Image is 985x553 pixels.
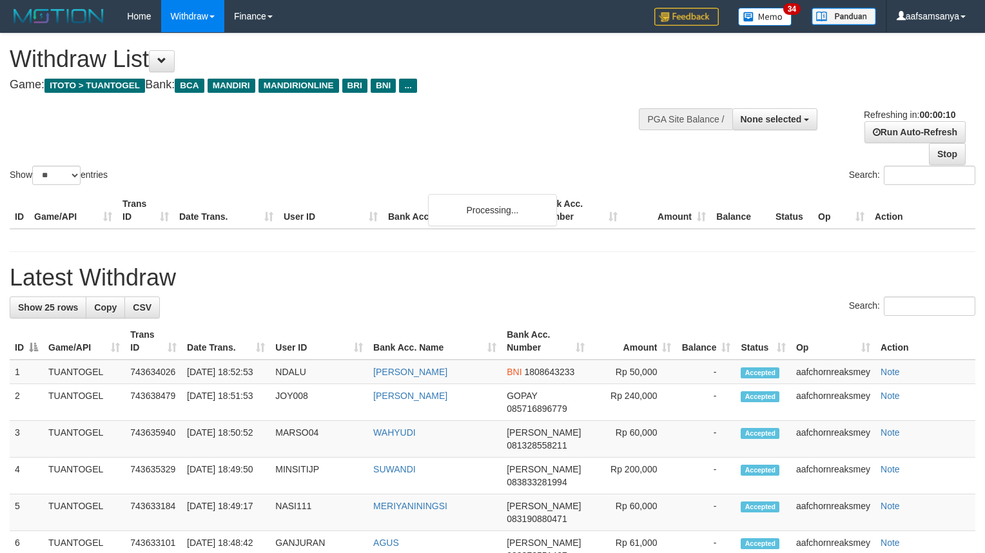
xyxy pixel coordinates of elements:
[10,79,644,92] h4: Game: Bank:
[124,296,160,318] a: CSV
[590,323,677,360] th: Amount: activate to sort column ascending
[43,384,125,421] td: TUANTOGEL
[373,538,399,548] a: AGUS
[270,360,368,384] td: NDALU
[849,166,975,185] label: Search:
[654,8,719,26] img: Feedback.jpg
[373,427,416,438] a: WAHYUDI
[86,296,125,318] a: Copy
[18,302,78,313] span: Show 25 rows
[738,8,792,26] img: Button%20Memo.svg
[43,323,125,360] th: Game/API: activate to sort column ascending
[590,494,677,531] td: Rp 60,000
[881,538,900,548] a: Note
[182,421,270,458] td: [DATE] 18:50:52
[875,323,975,360] th: Action
[125,458,182,494] td: 743635329
[94,302,117,313] span: Copy
[732,108,818,130] button: None selected
[10,296,86,318] a: Show 25 rows
[507,501,581,511] span: [PERSON_NAME]
[929,143,966,165] a: Stop
[791,421,875,458] td: aafchornreaksmey
[813,192,870,229] th: Op
[373,391,447,401] a: [PERSON_NAME]
[590,360,677,384] td: Rp 50,000
[741,367,779,378] span: Accepted
[590,384,677,421] td: Rp 240,000
[919,110,955,120] strong: 00:00:10
[373,464,416,474] a: SUWANDI
[125,323,182,360] th: Trans ID: activate to sort column ascending
[590,458,677,494] td: Rp 200,000
[791,458,875,494] td: aafchornreaksmey
[399,79,416,93] span: ...
[10,192,29,229] th: ID
[125,384,182,421] td: 743638479
[507,367,522,377] span: BNI
[881,367,900,377] a: Note
[10,323,43,360] th: ID: activate to sort column descending
[711,192,770,229] th: Balance
[881,501,900,511] a: Note
[676,360,736,384] td: -
[43,458,125,494] td: TUANTOGEL
[502,323,589,360] th: Bank Acc. Number: activate to sort column ascending
[849,296,975,316] label: Search:
[182,458,270,494] td: [DATE] 18:49:50
[368,323,502,360] th: Bank Acc. Name: activate to sort column ascending
[736,323,790,360] th: Status: activate to sort column ascending
[741,391,779,402] span: Accepted
[208,79,255,93] span: MANDIRI
[791,384,875,421] td: aafchornreaksmey
[371,79,396,93] span: BNI
[182,323,270,360] th: Date Trans.: activate to sort column ascending
[507,538,581,548] span: [PERSON_NAME]
[43,494,125,531] td: TUANTOGEL
[10,265,975,291] h1: Latest Withdraw
[43,421,125,458] td: TUANTOGEL
[741,465,779,476] span: Accepted
[270,494,368,531] td: NASI111
[881,427,900,438] a: Note
[590,421,677,458] td: Rp 60,000
[676,458,736,494] td: -
[125,494,182,531] td: 743633184
[373,367,447,377] a: [PERSON_NAME]
[182,360,270,384] td: [DATE] 18:52:53
[741,114,802,124] span: None selected
[676,384,736,421] td: -
[125,360,182,384] td: 743634026
[676,494,736,531] td: -
[182,384,270,421] td: [DATE] 18:51:53
[812,8,876,25] img: panduan.png
[884,296,975,316] input: Search:
[270,384,368,421] td: JOY008
[174,192,278,229] th: Date Trans.
[175,79,204,93] span: BCA
[507,427,581,438] span: [PERSON_NAME]
[270,323,368,360] th: User ID: activate to sort column ascending
[29,192,117,229] th: Game/API
[623,192,711,229] th: Amount
[741,501,779,512] span: Accepted
[44,79,145,93] span: ITOTO > TUANTOGEL
[791,494,875,531] td: aafchornreaksmey
[258,79,339,93] span: MANDIRIONLINE
[117,192,174,229] th: Trans ID
[676,323,736,360] th: Balance: activate to sort column ascending
[342,79,367,93] span: BRI
[791,360,875,384] td: aafchornreaksmey
[10,458,43,494] td: 4
[507,477,567,487] span: Copy 083833281994 to clipboard
[278,192,383,229] th: User ID
[507,391,537,401] span: GOPAY
[881,391,900,401] a: Note
[133,302,151,313] span: CSV
[10,166,108,185] label: Show entries
[373,501,447,511] a: MERIYANININGSI
[864,110,955,120] span: Refreshing in:
[270,421,368,458] td: MARSO04
[32,166,81,185] select: Showentries
[10,360,43,384] td: 1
